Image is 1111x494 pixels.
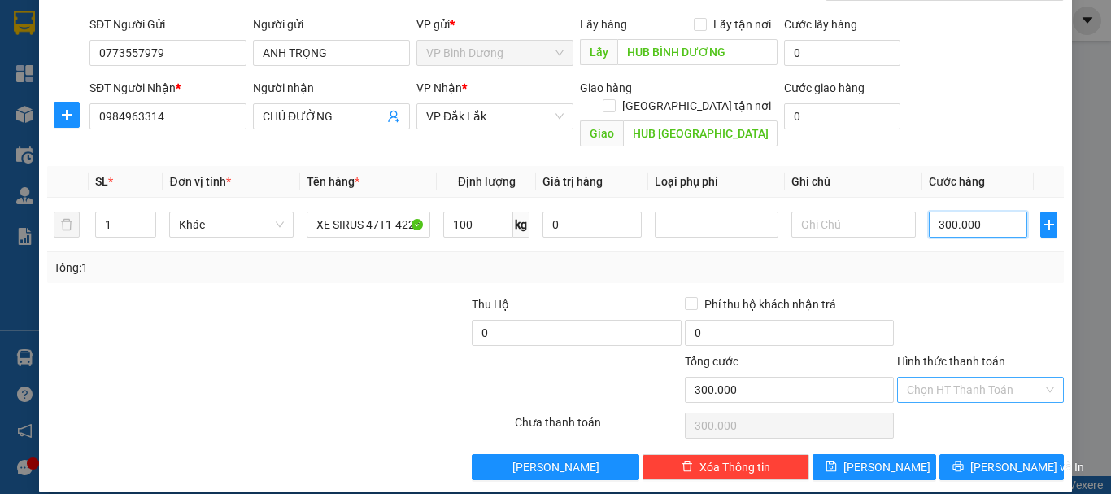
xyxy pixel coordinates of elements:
[513,413,683,442] div: Chưa thanh toán
[813,454,937,480] button: save[PERSON_NAME]
[169,175,230,188] span: Đơn vị tính
[54,102,80,128] button: plus
[648,166,785,198] th: Loại phụ phí
[54,259,430,277] div: Tổng: 1
[416,81,462,94] span: VP Nhận
[952,461,964,474] span: printer
[472,454,638,480] button: [PERSON_NAME]
[897,355,1005,368] label: Hình thức thanh toán
[580,120,623,146] span: Giao
[458,175,516,188] span: Định lượng
[307,175,359,188] span: Tên hàng
[89,79,246,97] div: SĐT Người Nhận
[89,15,246,33] div: SĐT Người Gửi
[426,41,564,65] span: VP Bình Dương
[843,458,930,476] span: [PERSON_NAME]
[791,212,915,238] input: Ghi Chú
[512,458,599,476] span: [PERSON_NAME]
[542,212,642,238] input: 0
[580,39,617,65] span: Lấy
[542,175,603,188] span: Giá trị hàng
[54,212,80,238] button: delete
[1041,218,1057,231] span: plus
[970,458,1084,476] span: [PERSON_NAME] và In
[784,40,900,66] input: Cước lấy hàng
[253,15,410,33] div: Người gửi
[698,295,843,313] span: Phí thu hộ khách nhận trả
[643,454,809,480] button: deleteXóa Thông tin
[929,175,985,188] span: Cước hàng
[682,461,693,474] span: delete
[685,355,738,368] span: Tổng cước
[826,461,837,474] span: save
[785,166,921,198] th: Ghi chú
[699,458,770,476] span: Xóa Thông tin
[426,104,564,129] span: VP Đắk Lắk
[707,15,778,33] span: Lấy tận nơi
[580,18,627,31] span: Lấy hàng
[616,97,778,115] span: [GEOGRAPHIC_DATA] tận nơi
[580,81,632,94] span: Giao hàng
[623,120,778,146] input: Dọc đường
[784,81,865,94] label: Cước giao hàng
[416,15,573,33] div: VP gửi
[95,175,108,188] span: SL
[472,298,509,311] span: Thu Hộ
[307,212,430,238] input: VD: Bàn, Ghế
[939,454,1064,480] button: printer[PERSON_NAME] và In
[513,212,529,238] span: kg
[179,212,283,237] span: Khác
[784,103,900,129] input: Cước giao hàng
[617,39,778,65] input: Dọc đường
[1040,212,1057,238] button: plus
[54,108,79,121] span: plus
[253,79,410,97] div: Người nhận
[387,110,400,123] span: user-add
[784,18,857,31] label: Cước lấy hàng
